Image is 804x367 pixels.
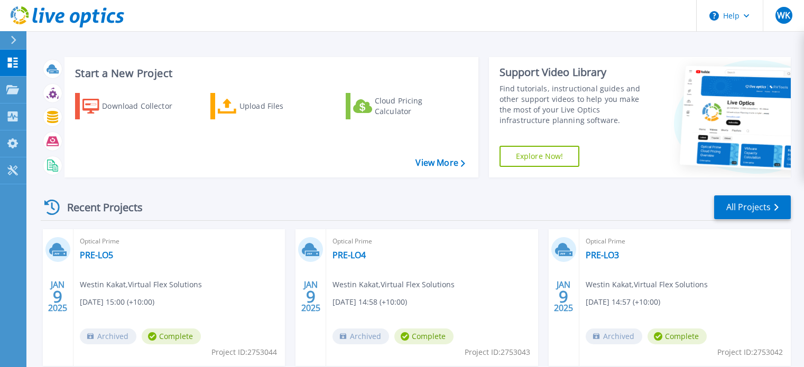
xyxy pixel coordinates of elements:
span: Westin Kakat , Virtual Flex Solutions [586,279,708,290]
span: Archived [586,328,642,344]
div: Find tutorials, instructional guides and other support videos to help you make the most of your L... [500,83,651,126]
span: Archived [80,328,136,344]
span: Complete [142,328,201,344]
a: All Projects [714,195,791,219]
a: Cloud Pricing Calculator [346,93,464,119]
a: View More [415,158,465,168]
span: Archived [332,328,389,344]
a: PRE-LO3 [586,250,619,260]
span: [DATE] 15:00 (+10:00) [80,296,154,308]
div: Recent Projects [41,194,157,220]
span: Optical Prime [80,236,279,247]
span: [DATE] 14:57 (+10:00) [586,296,660,308]
a: Explore Now! [500,146,580,167]
span: 9 [559,292,568,301]
span: Project ID: 2753044 [211,346,277,358]
span: Complete [648,328,707,344]
span: WK [777,11,790,20]
div: JAN 2025 [48,277,68,316]
span: Westin Kakat , Virtual Flex Solutions [332,279,455,290]
span: 9 [53,292,62,301]
div: Download Collector [102,96,187,117]
a: Upload Files [210,93,328,119]
a: PRE-LO4 [332,250,366,260]
div: JAN 2025 [553,277,574,316]
a: Download Collector [75,93,193,119]
div: Cloud Pricing Calculator [375,96,459,117]
h3: Start a New Project [75,68,465,79]
div: Support Video Library [500,65,651,79]
a: PRE-LO5 [80,250,113,260]
span: Complete [394,328,454,344]
span: [DATE] 14:58 (+10:00) [332,296,407,308]
span: Optical Prime [332,236,531,247]
div: Upload Files [239,96,324,117]
div: JAN 2025 [301,277,321,316]
span: Westin Kakat , Virtual Flex Solutions [80,279,202,290]
span: Optical Prime [586,236,784,247]
span: Project ID: 2753042 [717,346,783,358]
span: 9 [306,292,316,301]
span: Project ID: 2753043 [465,346,530,358]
